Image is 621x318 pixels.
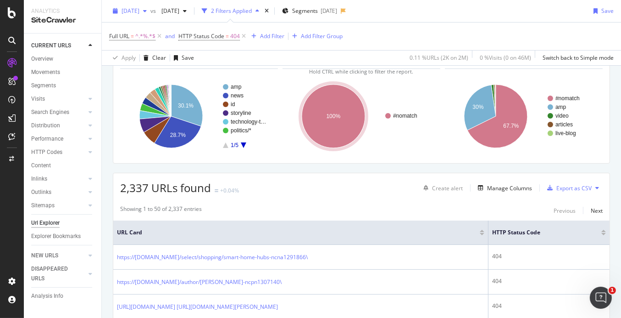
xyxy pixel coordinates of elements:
[278,4,341,18] button: Segments[DATE]
[472,104,483,110] text: 30%
[117,228,477,237] span: URL Card
[555,113,569,119] text: video
[120,76,275,156] svg: A chart.
[226,32,229,40] span: =
[543,181,592,195] button: Export as CSV
[198,4,263,18] button: 2 Filters Applied
[410,54,468,62] div: 0.11 % URLs ( 2K on 2M )
[321,7,337,15] div: [DATE]
[31,187,51,197] div: Outlinks
[393,113,417,119] text: #nomatch
[591,205,603,216] button: Next
[474,182,532,193] button: Manage Columns
[31,108,69,117] div: Search Engines
[109,4,150,18] button: [DATE]
[122,54,136,62] div: Apply
[140,51,166,65] button: Clear
[487,184,532,192] div: Manage Columns
[480,54,531,62] div: 0 % Visits ( 0 on 46M )
[248,31,284,42] button: Add Filter
[503,123,519,129] text: 67.7%
[260,32,284,40] div: Add Filter
[182,54,194,62] div: Save
[109,51,136,65] button: Apply
[31,148,62,157] div: HTTP Codes
[31,41,71,51] div: CURRENT URLS
[556,184,592,192] div: Export as CSV
[117,278,282,287] a: https://[DOMAIN_NAME]/author/[PERSON_NAME]-ncpn1307140\
[109,32,129,40] span: Full URL
[170,132,186,138] text: 28.7%
[31,54,53,64] div: Overview
[231,110,251,116] text: storyline
[554,207,576,215] div: Previous
[178,32,224,40] span: HTTP Status Code
[122,7,139,15] span: 2025 Aug. 31st
[539,51,614,65] button: Switch back to Simple mode
[283,76,438,156] svg: A chart.
[211,7,252,15] div: 2 Filters Applied
[309,68,413,75] span: Hold CTRL while clicking to filter the report.
[263,6,271,16] div: times
[31,161,51,170] div: Content
[31,94,86,104] a: Visits
[231,101,235,108] text: id
[120,180,211,195] span: 2,337 URLs found
[31,148,86,157] a: HTTP Codes
[555,130,576,136] text: live-blog
[301,32,343,40] div: Add Filter Group
[150,7,158,15] span: vs
[31,232,95,241] a: Explorer Bookmarks
[178,102,194,109] text: 30.1%
[31,218,95,228] a: Url Explorer
[31,15,94,26] div: SiteCrawler
[152,54,166,62] div: Clear
[492,277,606,285] div: 404
[31,161,95,170] a: Content
[31,264,86,284] a: DISAPPEARED URLS
[31,251,58,261] div: NEW URLS
[231,119,266,125] text: technology-t…
[555,121,573,128] text: articles
[492,228,588,237] span: HTTP Status Code
[31,174,86,184] a: Inlinks
[609,287,616,294] span: 1
[31,81,56,91] div: Segments
[31,68,60,77] div: Movements
[31,81,95,91] a: Segments
[165,32,175,40] button: and
[591,207,603,215] div: Next
[31,94,45,104] div: Visits
[31,121,86,131] a: Distribution
[31,251,86,261] a: NEW URLS
[31,121,60,131] div: Distribution
[31,187,86,197] a: Outlinks
[231,142,238,148] text: 1/5
[492,302,606,310] div: 404
[288,31,343,42] button: Add Filter Group
[554,205,576,216] button: Previous
[31,134,63,144] div: Performance
[31,7,94,15] div: Analytics
[590,4,614,18] button: Save
[445,76,600,156] svg: A chart.
[215,189,218,192] img: Equal
[31,41,86,51] a: CURRENT URLS
[31,291,95,301] a: Analysis Info
[31,201,55,210] div: Sitemaps
[326,113,340,119] text: 100%
[131,32,134,40] span: =
[231,127,251,134] text: politics/*
[543,54,614,62] div: Switch back to Simple mode
[117,302,278,312] a: [URL][DOMAIN_NAME] [URL][DOMAIN_NAME][PERSON_NAME]
[231,84,242,90] text: amp
[601,7,614,15] div: Save
[31,201,86,210] a: Sitemaps
[432,184,463,192] div: Create alert
[31,54,95,64] a: Overview
[31,68,95,77] a: Movements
